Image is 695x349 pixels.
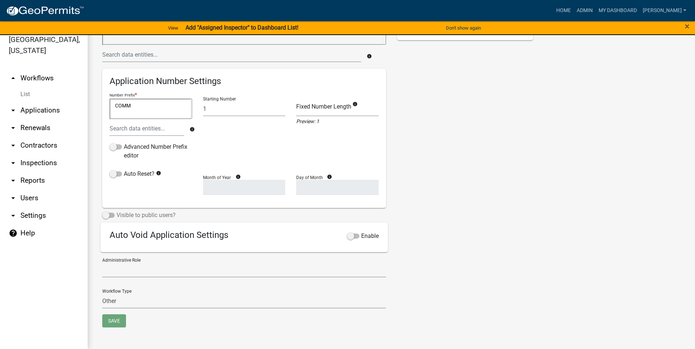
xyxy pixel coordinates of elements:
strong: Add "Assigned Inspector" to Dashboard List! [186,24,298,31]
span: × [685,21,690,31]
i: info [236,174,241,179]
button: Save [102,314,126,327]
wm-data-entity-autocomplete: Application Description Template [102,15,386,62]
a: Admin [574,4,596,18]
a: My Dashboard [596,4,640,18]
label: Enable [347,232,379,240]
p: Number Prefix [110,93,135,98]
a: View [165,22,181,34]
i: arrow_drop_down [9,124,18,132]
i: arrow_drop_down [9,194,18,202]
div: Preview: 1 [296,116,379,125]
i: info [327,174,332,179]
i: arrow_drop_down [9,106,18,115]
i: info [156,171,161,176]
h6: Auto Void Application Settings [110,230,379,240]
i: arrow_drop_down [9,211,18,220]
input: Search data entities... [102,47,361,62]
i: arrow_drop_down [9,141,18,150]
label: Auto Reset? [110,170,154,178]
label: Visible to public users? [102,211,176,220]
h6: Application Number Settings [110,76,379,87]
i: info [190,127,195,132]
a: Home [553,4,574,18]
i: arrow_drop_up [9,74,18,83]
label: Advanced Number Prefix editor [110,143,192,160]
button: Don't show again [443,22,484,34]
a: [PERSON_NAME] [640,4,689,18]
i: help [9,229,18,238]
input: Search data entities... [110,121,184,136]
i: arrow_drop_down [9,159,18,167]
button: Close [685,22,690,31]
i: info [367,54,372,59]
i: info [352,102,358,107]
i: arrow_drop_down [9,176,18,185]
